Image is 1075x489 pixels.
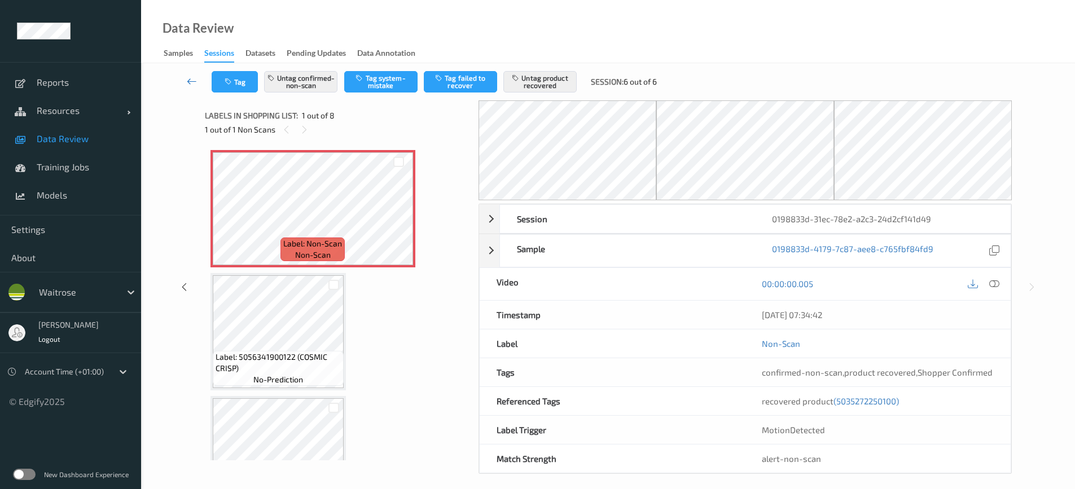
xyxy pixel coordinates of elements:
div: Datasets [245,47,275,61]
div: Tags [480,358,745,386]
a: Pending Updates [287,46,357,61]
button: Tag system-mistake [344,71,418,92]
button: Tag [212,71,258,92]
span: 6 out of 6 [624,76,657,87]
span: product recovered [844,367,916,377]
div: Sessions [204,47,234,63]
div: 1 out of 1 Non Scans [205,122,471,136]
span: (5035272250100) [833,396,899,406]
span: no-prediction [253,374,303,385]
div: Timestamp [480,301,745,329]
div: 0198833d-31ec-78e2-a2c3-24d2cf141d49 [755,205,1010,233]
button: Untag confirmed-non-scan [264,71,337,92]
span: , , [762,367,993,377]
span: 1 out of 8 [302,110,335,121]
span: Session: [591,76,624,87]
div: Label Trigger [480,416,745,444]
a: Datasets [245,46,287,61]
div: Session [500,205,755,233]
span: Label: Non-Scan [283,238,342,249]
div: Sample [500,235,755,267]
span: Label: 5056341900122 (COSMIC CRISP) [216,351,341,374]
div: Referenced Tags [480,387,745,415]
a: 00:00:00.005 [762,278,813,289]
span: non-scan [295,249,331,261]
span: Labels in shopping list: [205,110,298,121]
button: Untag product recovered [503,71,577,92]
div: MotionDetected [745,416,1010,444]
div: Match Strength [480,444,745,473]
div: alert-non-scan [762,453,993,464]
a: Non-Scan [762,338,800,349]
a: 0198833d-4179-7c87-aee8-c765fbf84fd9 [772,243,933,258]
span: recovered product [762,396,899,406]
div: Session0198833d-31ec-78e2-a2c3-24d2cf141d49 [479,204,1011,234]
div: Data Annotation [357,47,415,61]
span: Shopper Confirmed [918,367,993,377]
div: Pending Updates [287,47,346,61]
div: [DATE] 07:34:42 [762,309,993,320]
div: Video [480,268,745,300]
button: Tag failed to recover [424,71,497,92]
a: Samples [164,46,204,61]
div: Sample0198833d-4179-7c87-aee8-c765fbf84fd9 [479,234,1011,267]
div: Data Review [163,23,234,34]
a: Data Annotation [357,46,427,61]
a: Sessions [204,46,245,63]
div: Label [480,329,745,358]
span: confirmed-non-scan [762,367,843,377]
div: Samples [164,47,193,61]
